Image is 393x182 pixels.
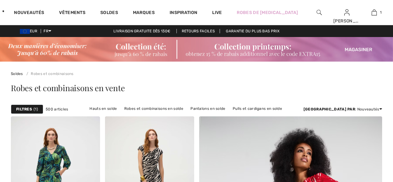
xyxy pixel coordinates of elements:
[304,107,355,111] strong: [GEOGRAPHIC_DATA] par
[344,9,350,15] a: Se connecter
[333,18,360,24] div: [PERSON_NAME]
[121,105,186,113] a: Robes et combinaisons en solde
[108,29,175,33] a: Livraison gratuite dès 130€
[14,10,44,16] a: Nouveautés
[372,9,377,16] img: Mon panier
[304,106,382,112] div: : Nouveautés
[317,9,322,16] img: recherche
[20,29,30,34] img: Euro
[11,82,125,93] span: Robes et combinaisons en vente
[16,106,32,112] strong: Filtres
[380,10,382,15] span: 1
[109,113,163,121] a: Vestes et blazers en solde
[212,9,222,16] a: Live
[164,113,198,121] a: Jupes en solde
[361,9,388,16] a: 1
[46,106,68,112] span: 500 articles
[24,72,74,76] a: Robes et combinaisons
[176,29,220,33] a: Retours faciles
[221,29,285,33] a: Garantie du plus bas prix
[170,10,197,16] span: Inspiration
[2,5,4,17] img: 1ère Avenue
[86,105,120,113] a: Hauts en solde
[230,105,285,113] a: Pulls et cardigans en solde
[187,105,228,113] a: Pantalons en solde
[11,72,23,76] a: Soldes
[237,9,298,16] a: Robes de [MEDICAL_DATA]
[344,9,350,16] img: Mes infos
[20,29,40,33] span: EUR
[34,106,38,112] span: 1
[199,113,263,121] a: Vêtements d'extérieur en solde
[100,10,118,16] a: Soldes
[43,29,51,33] span: FR
[59,10,85,16] a: Vêtements
[133,10,155,16] a: Marques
